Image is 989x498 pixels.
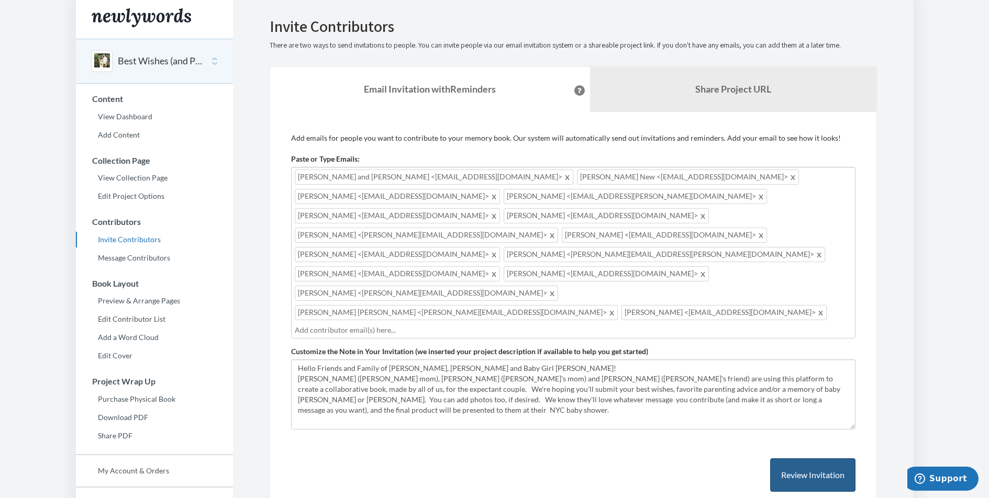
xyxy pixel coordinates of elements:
span: [PERSON_NAME] <[EMAIL_ADDRESS][DOMAIN_NAME]> [504,266,709,281]
a: View Collection Page [76,170,233,186]
a: View Dashboard [76,109,233,124]
h2: Invite Contributors [270,18,877,35]
a: Invite Contributors [76,232,233,247]
span: [PERSON_NAME] <[EMAIL_ADDRESS][DOMAIN_NAME]> [295,247,500,262]
span: [PERSON_NAME] <[PERSON_NAME][EMAIL_ADDRESS][DOMAIN_NAME]> [295,228,558,243]
a: Message Contributors [76,250,233,266]
a: Download PDF [76,410,233,425]
h3: Contributors [76,217,233,227]
h3: Book Layout [76,279,233,288]
span: [PERSON_NAME] <[EMAIL_ADDRESS][DOMAIN_NAME]> [504,208,709,223]
span: [PERSON_NAME] <[EMAIL_ADDRESS][DOMAIN_NAME]> [562,228,767,243]
label: Customize the Note in Your Invitation (we inserted your project description if available to help ... [291,346,648,357]
input: Add contributor email(s) here... [295,324,852,336]
span: [PERSON_NAME] <[PERSON_NAME][EMAIL_ADDRESS][DOMAIN_NAME]> [295,286,558,301]
p: There are two ways to send invitations to people. You can invite people via our email invitation ... [270,40,877,51]
a: Edit Cover [76,348,233,364]
button: Best Wishes (and Parenting Advice!) for [PERSON_NAME] and [PERSON_NAME] [118,54,203,68]
span: [PERSON_NAME] [PERSON_NAME] <[PERSON_NAME][EMAIL_ADDRESS][DOMAIN_NAME]> [295,305,618,320]
span: [PERSON_NAME] and [PERSON_NAME] <[EMAIL_ADDRESS][DOMAIN_NAME]> [295,169,573,185]
span: [PERSON_NAME] <[EMAIL_ADDRESS][DOMAIN_NAME]> [295,266,500,281]
p: Add emails for people you want to contribute to your memory book. Our system will automatically s... [291,133,855,143]
a: Edit Contributor List [76,311,233,327]
a: Purchase Physical Book [76,391,233,407]
a: Add a Word Cloud [76,330,233,345]
span: [PERSON_NAME] New <[EMAIL_ADDRESS][DOMAIN_NAME]> [577,169,799,185]
span: [PERSON_NAME] <[EMAIL_ADDRESS][PERSON_NAME][DOMAIN_NAME]> [504,189,767,204]
strong: Email Invitation with Reminders [364,83,496,95]
h3: Content [76,94,233,104]
a: Edit Project Options [76,188,233,204]
span: [PERSON_NAME] <[PERSON_NAME][EMAIL_ADDRESS][PERSON_NAME][DOMAIN_NAME]> [504,247,825,262]
a: Preview & Arrange Pages [76,293,233,309]
a: My Account & Orders [76,463,233,479]
label: Paste or Type Emails: [291,154,360,164]
b: Share Project URL [695,83,771,95]
img: Newlywords logo [92,8,191,27]
a: Add Content [76,127,233,143]
span: [PERSON_NAME] <[EMAIL_ADDRESS][DOMAIN_NAME]> [295,208,500,223]
button: Review Invitation [770,458,855,492]
a: Share PDF [76,428,233,444]
textarea: Hello Friends and Family of [PERSON_NAME], [PERSON_NAME] and Baby Girl [PERSON_NAME]! [PERSON_NAM... [291,359,855,429]
h3: Collection Page [76,156,233,165]
h3: Project Wrap Up [76,377,233,386]
span: [PERSON_NAME] <[EMAIL_ADDRESS][DOMAIN_NAME]> [621,305,827,320]
span: [PERSON_NAME] <[EMAIL_ADDRESS][DOMAIN_NAME]> [295,189,500,204]
iframe: Opens a widget where you can chat to one of our agents [907,467,979,493]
